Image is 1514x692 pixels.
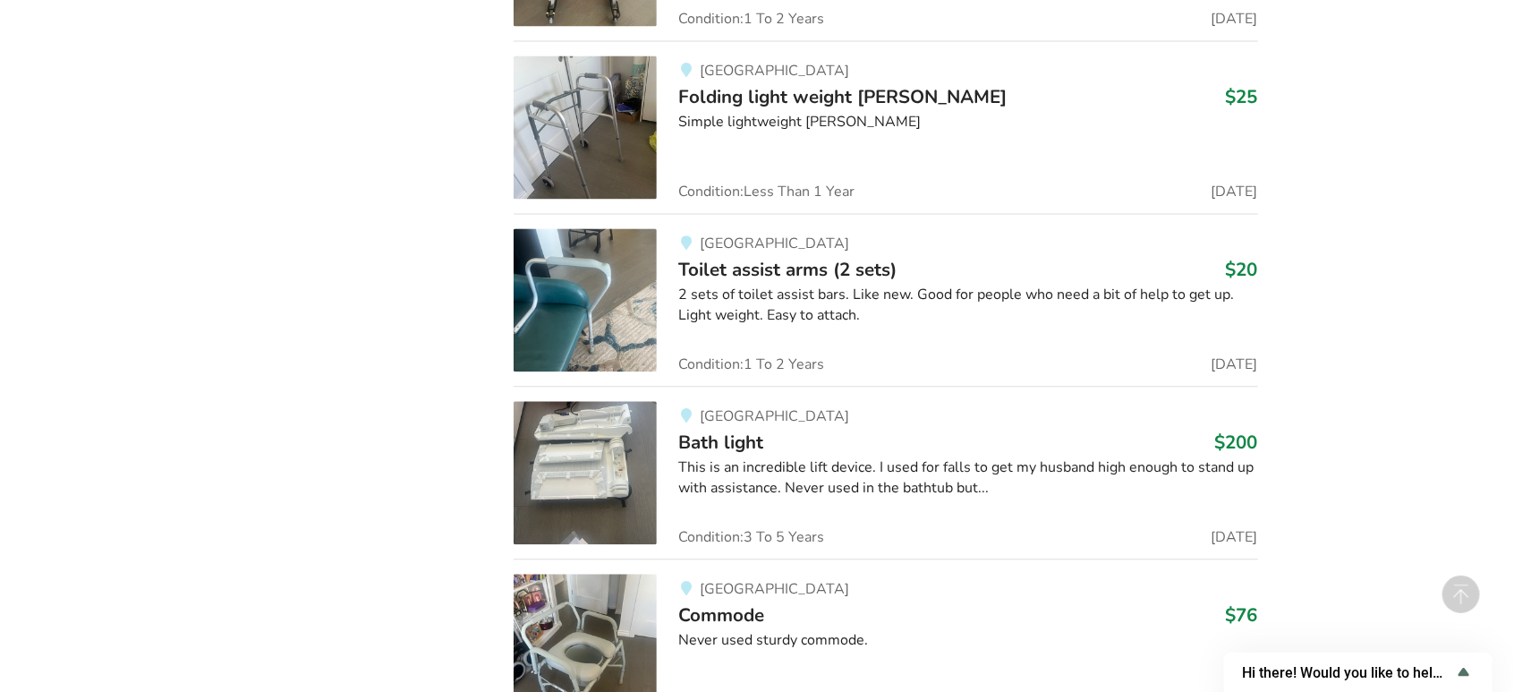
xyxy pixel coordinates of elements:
[678,257,897,282] span: Toilet assist arms (2 sets)
[678,12,824,26] span: Condition: 1 To 2 Years
[514,40,1257,213] a: mobility-folding light weight walker [GEOGRAPHIC_DATA]Folding light weight [PERSON_NAME]$25Simple...
[514,386,1257,559] a: bathroom safety-bath light [GEOGRAPHIC_DATA]Bath light$200This is an incredible lift device. I us...
[1212,184,1258,199] span: [DATE]
[678,630,1257,651] div: Never used sturdy commode.
[1242,662,1475,683] button: Show survey - Hi there! Would you like to help us improve AssistList?
[700,234,849,253] span: [GEOGRAPHIC_DATA]
[514,56,657,199] img: mobility-folding light weight walker
[1226,258,1258,281] h3: $20
[514,401,657,544] img: bathroom safety-bath light
[678,357,824,372] span: Condition: 1 To 2 Years
[514,213,1257,386] a: bathroom safety-toilet assist arms (2 sets)[GEOGRAPHIC_DATA]Toilet assist arms (2 sets)$202 sets ...
[1242,664,1453,681] span: Hi there! Would you like to help us improve AssistList?
[1215,431,1258,454] h3: $200
[678,602,764,628] span: Commode
[700,406,849,426] span: [GEOGRAPHIC_DATA]
[1212,12,1258,26] span: [DATE]
[1226,85,1258,108] h3: $25
[700,579,849,599] span: [GEOGRAPHIC_DATA]
[678,184,855,199] span: Condition: Less Than 1 Year
[700,61,849,81] span: [GEOGRAPHIC_DATA]
[1212,530,1258,544] span: [DATE]
[678,430,763,455] span: Bath light
[678,285,1257,326] div: 2 sets of toilet assist bars. Like new. Good for people who need a bit of help to get up. Light w...
[678,112,1257,132] div: Simple lightweight [PERSON_NAME]
[678,84,1007,109] span: Folding light weight [PERSON_NAME]
[514,228,657,372] img: bathroom safety-toilet assist arms (2 sets)
[1212,357,1258,372] span: [DATE]
[678,457,1257,499] div: This is an incredible lift device. I used for falls to get my husband high enough to stand up wit...
[678,530,824,544] span: Condition: 3 To 5 Years
[1226,603,1258,627] h3: $76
